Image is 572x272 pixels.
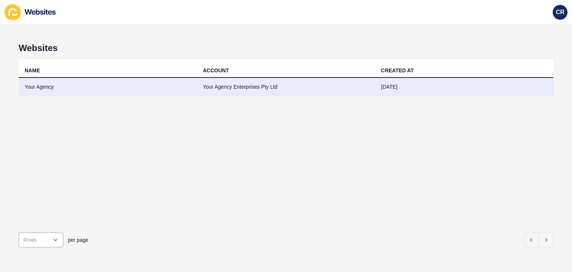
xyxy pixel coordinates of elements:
[19,43,553,53] h1: Websites
[19,233,63,247] div: open menu
[25,67,40,74] div: NAME
[197,78,375,96] td: Your Agency Enterprises Pty Ltd
[68,236,88,244] span: per page
[375,78,553,96] td: [DATE]
[19,78,197,96] td: Your Agency
[381,67,414,74] div: CREATED AT
[556,9,564,16] span: CR
[203,67,229,74] div: ACCOUNT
